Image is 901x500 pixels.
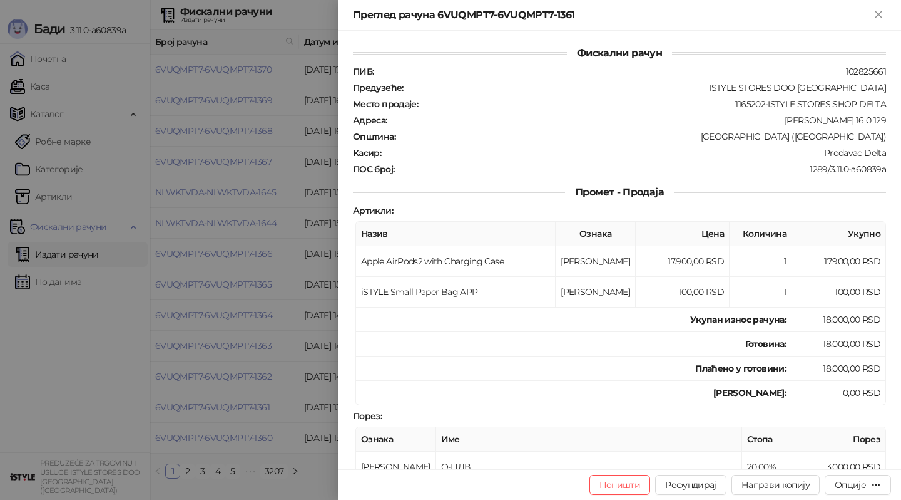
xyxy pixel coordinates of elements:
td: 20,00% [742,452,792,482]
td: 3.000,00 RSD [792,452,886,482]
th: Ознака [356,427,436,452]
button: Опције [825,475,891,495]
strong: Порез : [353,410,382,422]
div: Prodavac Delta [382,147,887,159]
strong: Предузеће : [353,82,404,93]
td: 0,00 RSD [792,381,886,405]
strong: Плаћено у готовини: [695,363,786,374]
span: Направи копију [741,479,810,491]
td: Apple AirPods2 with Charging Case [356,246,556,277]
strong: Место продаје : [353,98,418,110]
td: 1 [730,277,792,308]
th: Укупно [792,222,886,246]
button: Close [871,8,886,23]
strong: ПОС број : [353,164,394,175]
strong: Општина : [353,131,395,142]
th: Назив [356,222,556,246]
td: 18.000,00 RSD [792,332,886,357]
div: [PERSON_NAME] 16 0 129 [389,115,887,126]
td: [PERSON_NAME] [556,277,636,308]
th: Порез [792,427,886,452]
strong: Готовина : [745,338,786,350]
div: 1289/3.11.0-a60839a [395,164,887,175]
div: ISTYLE STORES DOO [GEOGRAPHIC_DATA] [405,82,887,93]
strong: ПИБ : [353,66,374,77]
div: [GEOGRAPHIC_DATA] ([GEOGRAPHIC_DATA]) [397,131,887,142]
th: Количина [730,222,792,246]
td: 17.900,00 RSD [636,246,730,277]
strong: Артикли : [353,205,393,216]
strong: Адреса : [353,115,387,126]
strong: Касир : [353,147,381,159]
th: Стопа [742,427,792,452]
button: Направи копију [731,475,820,495]
button: Рефундирај [655,475,726,495]
td: 1 [730,246,792,277]
td: [PERSON_NAME] [356,452,436,482]
strong: Укупан износ рачуна : [690,314,786,325]
td: 100,00 RSD [636,277,730,308]
td: iSTYLE Small Paper Bag APP [356,277,556,308]
th: Цена [636,222,730,246]
span: Фискални рачун [567,47,672,59]
td: 18.000,00 RSD [792,308,886,332]
th: Име [436,427,742,452]
td: О-ПДВ [436,452,742,482]
td: [PERSON_NAME] [556,246,636,277]
th: Ознака [556,222,636,246]
span: Промет - Продаја [565,186,674,198]
div: Опције [835,479,866,491]
td: 17.900,00 RSD [792,246,886,277]
td: 18.000,00 RSD [792,357,886,381]
div: Преглед рачуна 6VUQMPT7-6VUQMPT7-1361 [353,8,871,23]
td: 100,00 RSD [792,277,886,308]
div: 102825661 [375,66,887,77]
strong: [PERSON_NAME]: [713,387,786,398]
div: 1165202-ISTYLE STORES SHOP DELTA [419,98,887,110]
button: Поништи [589,475,651,495]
